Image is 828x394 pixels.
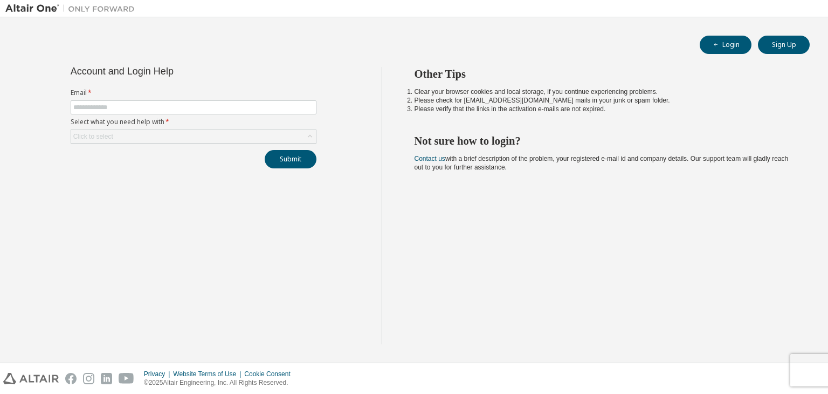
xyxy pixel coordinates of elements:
div: Website Terms of Use [173,370,244,378]
li: Please verify that the links in the activation e-mails are not expired. [415,105,791,113]
li: Clear your browser cookies and local storage, if you continue experiencing problems. [415,87,791,96]
img: facebook.svg [65,373,77,384]
label: Email [71,89,316,97]
h2: Other Tips [415,67,791,81]
img: linkedin.svg [101,373,112,384]
div: Click to select [73,132,113,141]
img: Altair One [5,3,140,14]
div: Cookie Consent [244,370,296,378]
label: Select what you need help with [71,118,316,126]
img: instagram.svg [83,373,94,384]
div: Click to select [71,130,316,143]
span: with a brief description of the problem, your registered e-mail id and company details. Our suppo... [415,155,789,171]
li: Please check for [EMAIL_ADDRESS][DOMAIN_NAME] mails in your junk or spam folder. [415,96,791,105]
img: youtube.svg [119,373,134,384]
h2: Not sure how to login? [415,134,791,148]
div: Account and Login Help [71,67,267,76]
button: Login [700,36,751,54]
button: Submit [265,150,316,168]
div: Privacy [144,370,173,378]
p: © 2025 Altair Engineering, Inc. All Rights Reserved. [144,378,297,388]
button: Sign Up [758,36,810,54]
a: Contact us [415,155,445,162]
img: altair_logo.svg [3,373,59,384]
